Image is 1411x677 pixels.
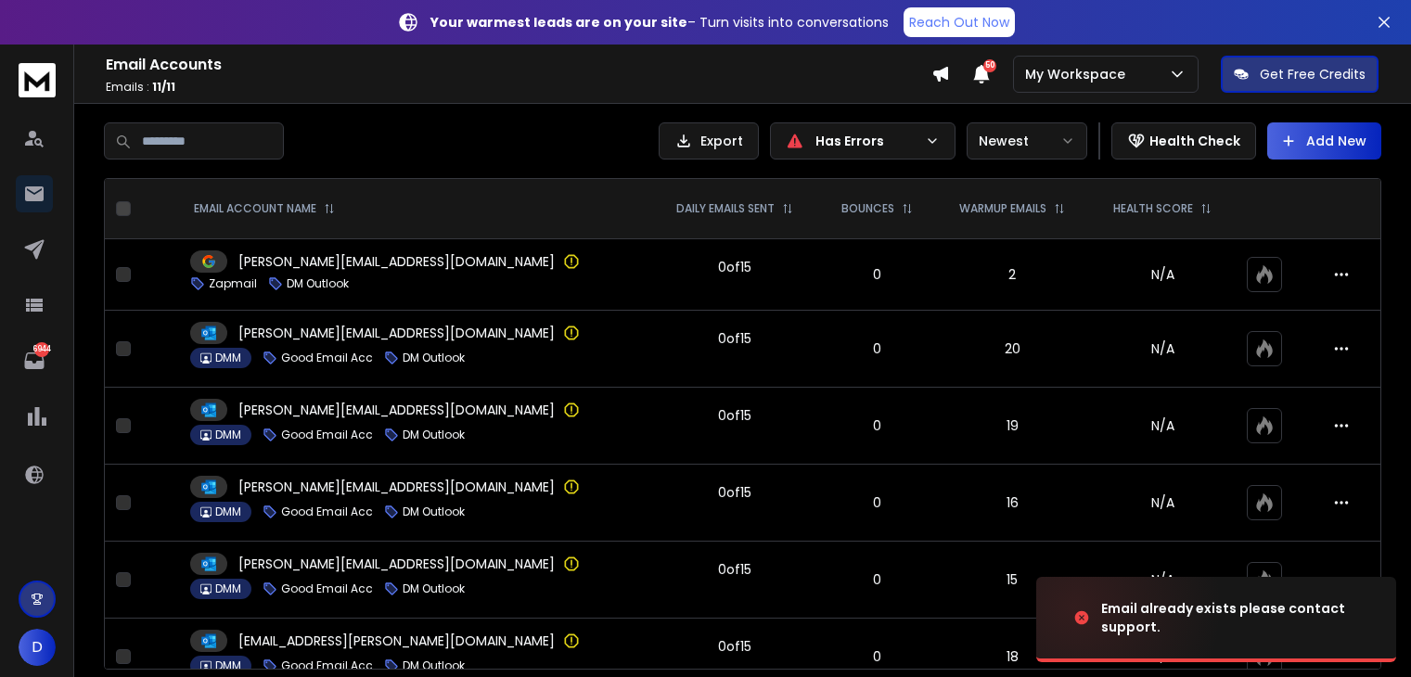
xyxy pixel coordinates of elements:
p: 0 [830,493,924,512]
p: DM Outlook [403,351,465,365]
h1: Email Accounts [106,54,931,76]
button: Get Free Credits [1221,56,1379,93]
strong: Your warmest leads are on your site [430,13,687,32]
div: EMAIL ACCOUNT NAME [194,201,335,216]
p: [PERSON_NAME][EMAIL_ADDRESS][DOMAIN_NAME] [238,478,555,496]
td: 20 [935,311,1090,388]
p: DM Outlook [403,581,465,596]
button: D [19,629,56,666]
p: DM Outlook [403,428,465,442]
td: 15 [935,542,1090,619]
p: Has Errors [815,132,917,150]
div: 0 of 15 [718,258,751,276]
div: 0 of 15 [718,483,751,502]
p: N/A [1101,416,1225,435]
div: 0 of 15 [718,637,751,656]
img: image [1036,568,1222,668]
p: DMM [215,505,241,519]
p: DMM [215,658,241,673]
p: N/A [1101,493,1225,512]
span: 11 / 11 [152,79,175,95]
div: 0 of 15 [718,329,751,348]
p: Good Email Acc [281,581,373,596]
td: 2 [935,239,1090,311]
button: Add New [1267,122,1381,160]
div: Email already exists please contact support. [1101,599,1374,636]
p: WARMUP EMAILS [959,201,1046,216]
div: 0 of 15 [718,406,751,425]
p: [PERSON_NAME][EMAIL_ADDRESS][DOMAIN_NAME] [238,555,555,573]
p: [PERSON_NAME][EMAIL_ADDRESS][DOMAIN_NAME] [238,324,555,342]
p: DMM [215,428,241,442]
p: Good Email Acc [281,428,373,442]
p: DAILY EMAILS SENT [676,201,775,216]
img: logo [19,63,56,97]
p: 0 [830,570,924,589]
p: N/A [1101,265,1225,284]
p: HEALTH SCORE [1113,201,1193,216]
p: Get Free Credits [1260,65,1366,83]
p: DMM [215,581,241,596]
p: DM Outlook [403,505,465,519]
a: 6944 [16,342,53,379]
p: Good Email Acc [281,658,373,673]
p: Reach Out Now [909,13,1009,32]
p: Zapmail [209,276,257,291]
button: Export [659,122,759,160]
a: Reach Out Now [904,7,1015,37]
p: DM Outlook [287,276,349,291]
p: 0 [830,416,924,435]
p: My Workspace [1025,65,1133,83]
p: N/A [1101,339,1225,358]
p: DM Outlook [403,658,465,673]
p: Good Email Acc [281,351,373,365]
p: 0 [830,265,924,284]
p: [PERSON_NAME][EMAIL_ADDRESS][DOMAIN_NAME] [238,252,555,271]
p: 0 [830,647,924,666]
p: Health Check [1149,132,1240,150]
p: 0 [830,339,924,358]
p: [EMAIL_ADDRESS][PERSON_NAME][DOMAIN_NAME] [238,632,555,650]
td: 16 [935,465,1090,542]
p: DMM [215,351,241,365]
p: Good Email Acc [281,505,373,519]
p: [PERSON_NAME][EMAIL_ADDRESS][DOMAIN_NAME] [238,401,555,419]
div: 0 of 15 [718,560,751,579]
p: 6944 [34,342,49,357]
p: BOUNCES [841,201,894,216]
span: 50 [983,59,996,72]
button: Health Check [1111,122,1256,160]
p: Emails : [106,80,931,95]
p: – Turn visits into conversations [430,13,889,32]
button: Newest [967,122,1087,160]
td: 19 [935,388,1090,465]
